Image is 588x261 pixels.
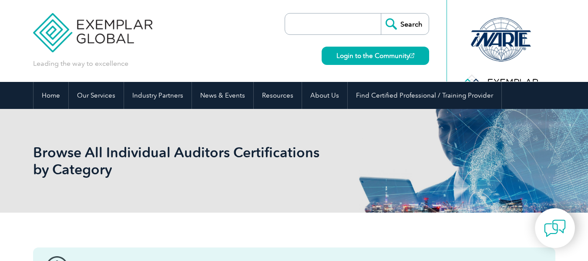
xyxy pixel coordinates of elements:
img: open_square.png [410,53,414,58]
a: Find Certified Professional / Training Provider [348,82,501,109]
input: Search [381,14,429,34]
a: Home [34,82,68,109]
a: About Us [302,82,347,109]
a: Our Services [69,82,124,109]
h1: Browse All Individual Auditors Certifications by Category [33,144,367,178]
img: contact-chat.png [544,217,566,239]
a: Resources [254,82,302,109]
a: Login to the Community [322,47,429,65]
a: News & Events [192,82,253,109]
p: Leading the way to excellence [33,59,128,68]
a: Industry Partners [124,82,192,109]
